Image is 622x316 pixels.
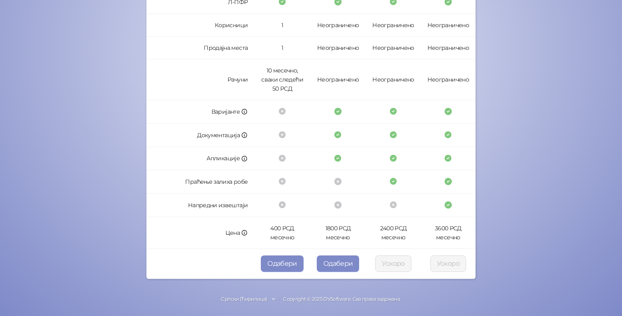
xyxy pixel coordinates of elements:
td: 1 [254,37,310,59]
td: 3600 РСД месечно [421,217,476,249]
td: Продајна места [146,37,254,59]
td: Варијанте [146,100,254,124]
td: 400 РСД месечно [254,217,310,249]
button: Одабери [261,255,304,272]
td: 1800 РСД месечно [310,217,366,249]
td: Неограничено [366,37,420,59]
td: Неограничено [421,59,476,100]
td: Неограничено [310,59,366,100]
td: Неограничено [310,37,366,59]
td: Цена [146,217,254,249]
button: Одабери [317,255,360,272]
div: Српски (Ћирилица) [221,295,267,303]
td: Апликације [146,147,254,171]
td: 2400 РСД месечно [366,217,420,249]
td: Корисници [146,14,254,37]
td: 1 [254,14,310,37]
td: 10 месечно, сваки следећи 50 РСД [254,59,310,100]
td: Неограничено [421,14,476,37]
button: Ускоро [375,255,411,272]
td: Праћење залиха робе [146,170,254,194]
td: Рачуни [146,59,254,100]
td: Напредни извештаји [146,194,254,217]
td: Документација [146,124,254,147]
td: Неограничено [421,37,476,59]
button: Ускоро [430,255,466,272]
td: Неограничено [310,14,366,37]
td: Неограничено [366,14,420,37]
td: Неограничено [366,59,420,100]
